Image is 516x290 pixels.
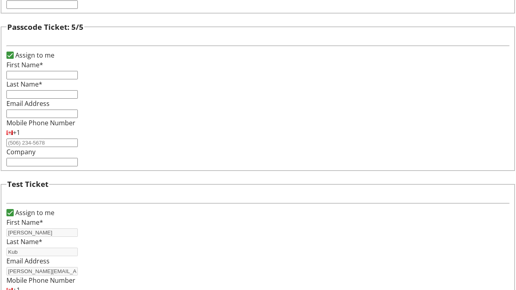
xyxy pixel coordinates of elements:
[6,118,75,127] label: Mobile Phone Number
[6,218,43,227] label: First Name*
[6,60,43,69] label: First Name*
[6,257,50,265] label: Email Address
[7,178,48,190] h3: Test Ticket
[6,99,50,108] label: Email Address
[6,80,42,89] label: Last Name*
[6,139,78,147] input: (506) 234-5678
[7,21,83,33] h3: Passcode Ticket: 5/5
[6,147,35,156] label: Company
[14,50,54,60] label: Assign to me
[6,237,42,246] label: Last Name*
[6,276,75,285] label: Mobile Phone Number
[14,208,54,217] label: Assign to me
